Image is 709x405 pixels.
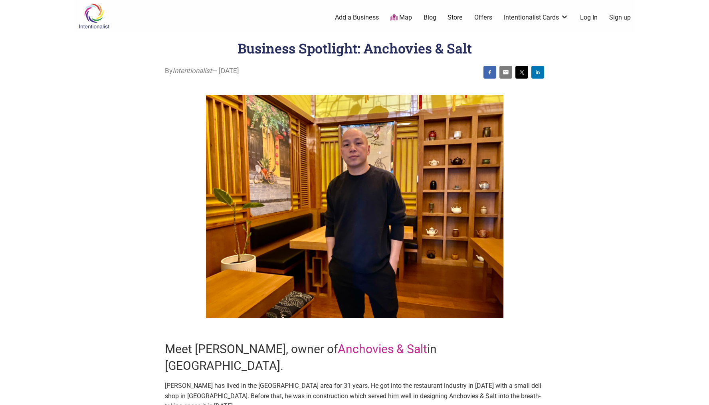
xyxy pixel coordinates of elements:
[238,39,472,57] h1: Business Spotlight: Anchovies & Salt
[390,13,412,22] a: Map
[424,13,436,22] a: Blog
[609,13,631,22] a: Sign up
[206,95,503,318] img: Owner Quyen Phan inside his Restaurant Anchovies & Salt in Renton
[504,13,568,22] a: Intentionalist Cards
[165,66,239,76] span: By — [DATE]
[487,69,493,75] img: facebook sharing button
[503,69,509,75] img: email sharing button
[448,13,463,22] a: Store
[338,342,427,356] a: Anchovies & Salt
[165,341,544,374] h2: Meet [PERSON_NAME], owner of in [GEOGRAPHIC_DATA].
[335,13,379,22] a: Add a Business
[75,3,113,29] img: Intentionalist
[172,67,212,75] i: Intentionalist
[474,13,492,22] a: Offers
[519,69,525,75] img: twitter sharing button
[580,13,598,22] a: Log In
[535,69,541,75] img: linkedin sharing button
